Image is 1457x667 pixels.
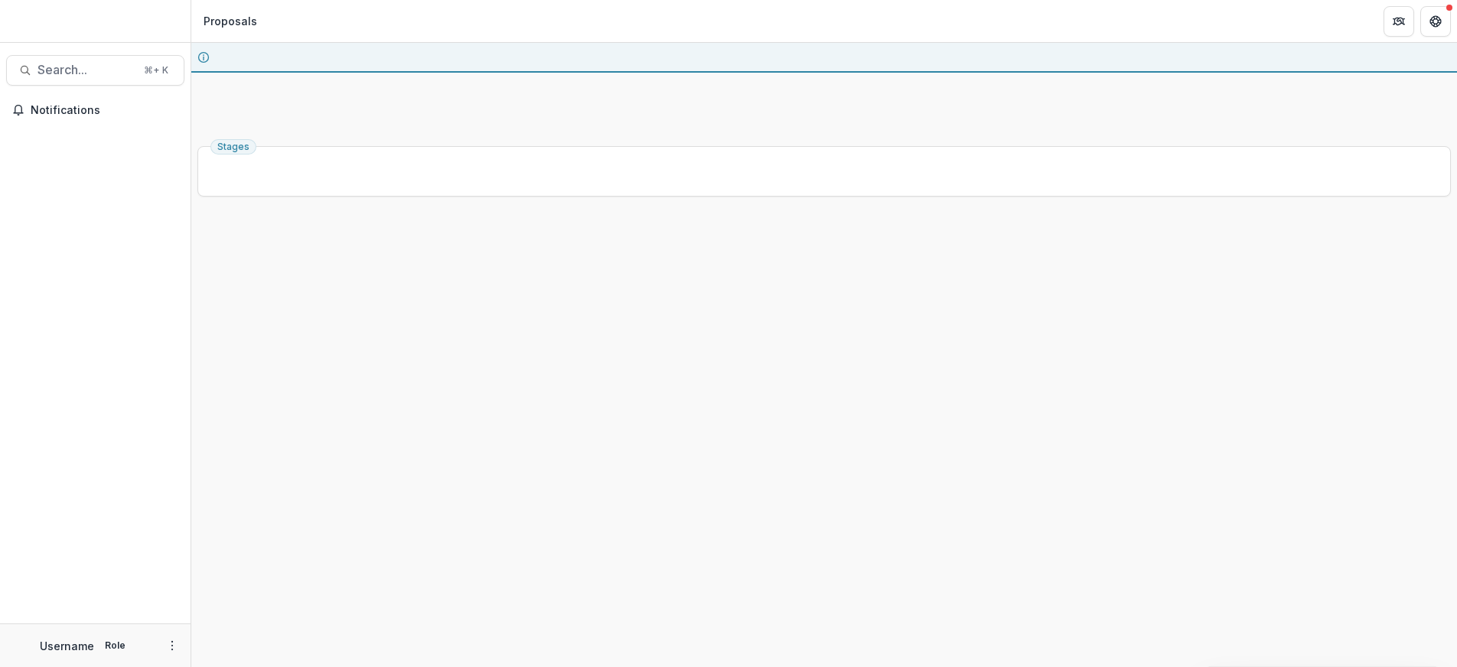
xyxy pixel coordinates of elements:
span: Notifications [31,104,178,117]
button: Partners [1384,6,1414,37]
button: Search... [6,55,184,86]
div: ⌘ + K [141,62,171,79]
p: Username [40,638,94,654]
span: Search... [37,63,135,77]
button: Get Help [1420,6,1451,37]
div: Proposals [204,13,257,29]
button: More [163,636,181,655]
span: Stages [217,142,249,152]
p: Role [100,639,130,652]
nav: breadcrumb [197,10,263,32]
button: Notifications [6,98,184,122]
